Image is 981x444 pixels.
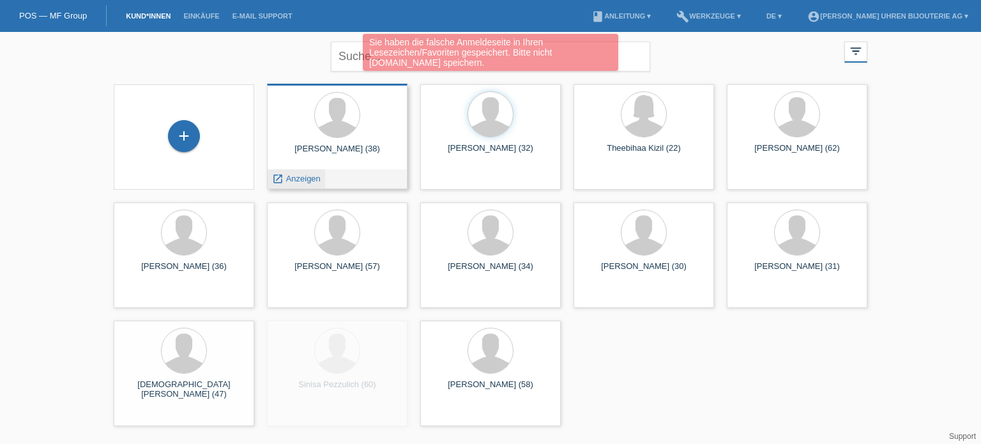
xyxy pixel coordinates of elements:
div: [PERSON_NAME] (32) [430,143,551,164]
div: [PERSON_NAME] (31) [737,261,857,282]
a: Kund*innen [119,12,177,20]
i: account_circle [807,10,820,23]
i: book [591,10,604,23]
a: account_circle[PERSON_NAME] Uhren Bijouterie AG ▾ [801,12,975,20]
div: [PERSON_NAME] (34) [430,261,551,282]
div: Kund*in hinzufügen [169,125,199,147]
i: launch [272,173,284,185]
a: POS — MF Group [19,11,87,20]
a: E-Mail Support [226,12,299,20]
span: Anzeigen [286,174,321,183]
i: filter_list [849,44,863,58]
div: Theebihaa Kizil (22) [584,143,704,164]
a: bookAnleitung ▾ [585,12,657,20]
a: DE ▾ [760,12,788,20]
div: [PERSON_NAME] (36) [124,261,244,282]
a: Einkäufe [177,12,225,20]
i: build [676,10,689,23]
div: [PERSON_NAME] (57) [277,261,397,282]
a: Support [949,432,976,441]
div: Sinisa Pezzulich (60) [277,379,397,400]
div: [PERSON_NAME] (30) [584,261,704,282]
div: [PERSON_NAME] (38) [277,144,397,164]
div: [PERSON_NAME] (58) [430,379,551,400]
a: launch Anzeigen [272,174,321,183]
div: [DEMOGRAPHIC_DATA][PERSON_NAME] (47) [124,379,244,400]
div: Sie haben die falsche Anmeldeseite in Ihren Lesezeichen/Favoriten gespeichert. Bitte nicht [DOMAI... [363,34,618,71]
a: buildWerkzeuge ▾ [670,12,747,20]
div: [PERSON_NAME] (62) [737,143,857,164]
